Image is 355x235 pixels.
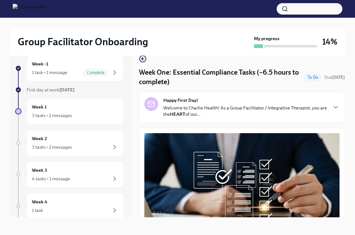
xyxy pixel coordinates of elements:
img: CharlieHealth [13,4,46,14]
h6: Week 3 [32,167,47,174]
div: 3 tasks • 2 messages [32,112,72,119]
strong: HEART [170,111,185,117]
strong: Happy First Day! [163,97,198,103]
h6: Week -1 [32,60,48,67]
a: Week 23 tasks • 2 messages [15,130,124,156]
div: 3 tasks • 2 messages [32,144,72,150]
h3: 14% [322,36,337,47]
h6: Week 1 [32,103,47,110]
a: First day at work[DATE] [15,87,124,93]
a: Week 34 tasks • 1 message [15,161,124,188]
h2: Group Facilitator Onboarding [18,35,148,48]
span: First day at work [27,87,75,93]
strong: My progress [254,35,280,42]
div: 1 task [32,207,43,213]
span: To Do [304,75,322,80]
strong: [DATE] [332,75,345,80]
p: Welcome to Charlie Health! As a Group Facilitator / Integrative Therapist, you are the of our... [163,105,327,117]
a: Week 13 tasks • 2 messages [15,98,124,125]
a: Week 41 task [15,193,124,220]
span: Due [324,75,345,80]
span: Complete [83,70,108,75]
h6: Week 2 [32,135,47,142]
h6: Week 4 [32,198,47,205]
div: 4 tasks • 1 message [32,176,70,182]
div: 1 task • 1 message [32,69,67,76]
span: August 18th, 2025 10:00 [324,74,345,80]
h4: Week One: Essential Compliance Tasks (~6.5 hours to complete) [139,68,301,87]
strong: [DATE] [59,87,75,93]
a: Week -11 task • 1 messageComplete [15,55,124,82]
